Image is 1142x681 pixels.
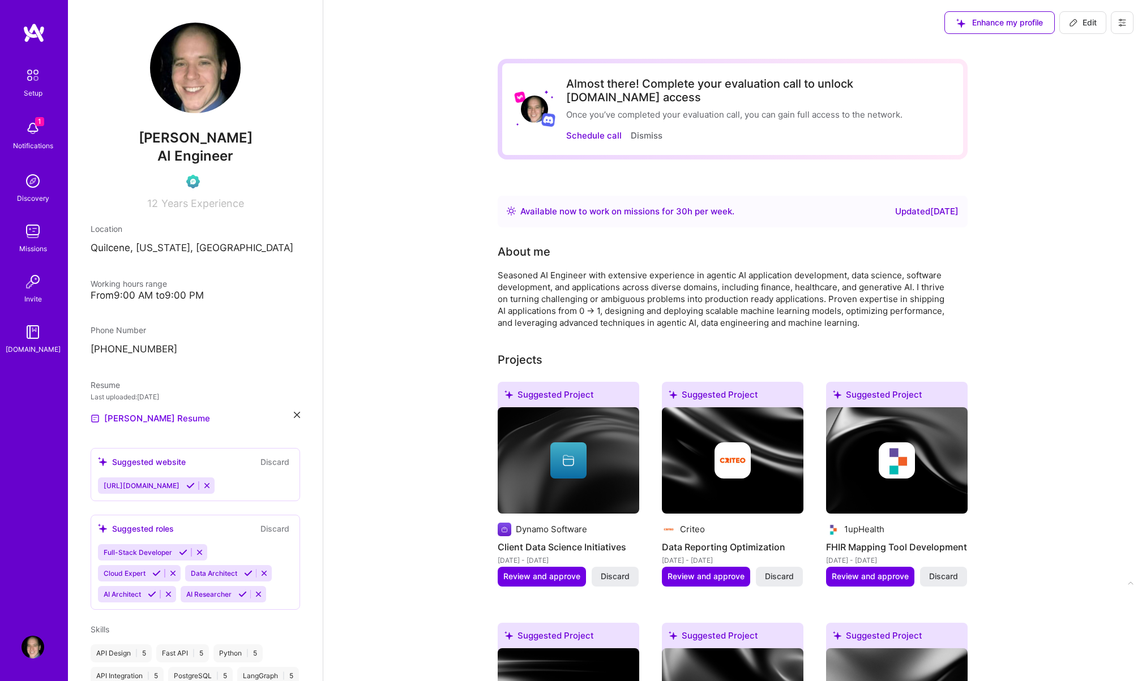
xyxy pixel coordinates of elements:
[1069,17,1097,28] span: Edit
[498,554,639,566] div: [DATE] - [DATE]
[541,113,555,127] img: Discord logo
[826,407,968,514] img: cover
[191,569,237,577] span: Data Architect
[826,623,968,653] div: Suggested Project
[157,148,233,164] span: AI Engineer
[21,63,45,87] img: setup
[826,540,968,554] h4: FHIR Mapping Tool Development
[844,523,884,535] div: 1upHealth
[498,623,639,653] div: Suggested Project
[91,279,167,288] span: Working hours range
[283,671,285,680] span: |
[662,382,803,412] div: Suggested Project
[257,522,293,535] button: Discard
[91,644,152,662] div: API Design 5
[504,390,513,399] i: icon SuggestedTeams
[879,442,915,479] img: Company logo
[832,571,909,582] span: Review and approve
[22,117,44,140] img: bell
[662,623,803,653] div: Suggested Project
[498,351,542,368] div: Projects
[507,206,516,215] img: Availability
[920,567,967,586] button: Discard
[195,548,204,557] i: Reject
[156,644,209,662] div: Fast API 5
[186,590,232,598] span: AI Researcher
[91,624,109,634] span: Skills
[498,269,951,329] div: Seasoned AI Engineer with extensive experience in agentic AI application development, data scienc...
[294,412,300,418] i: icon Close
[929,571,958,582] span: Discard
[169,569,177,577] i: Reject
[19,243,47,255] div: Missions
[833,631,841,640] i: icon SuggestedTeams
[498,407,639,514] img: cover
[24,293,42,305] div: Invite
[22,170,44,192] img: discovery
[22,270,44,293] img: Invite
[98,523,174,535] div: Suggested roles
[193,649,195,658] span: |
[826,567,914,586] button: Review and approve
[662,540,803,554] h4: Data Reporting Optimization
[24,87,42,99] div: Setup
[22,220,44,243] img: teamwork
[91,242,300,255] p: Quilcene, [US_STATE], [GEOGRAPHIC_DATA]
[498,567,586,586] button: Review and approve
[17,192,49,204] div: Discovery
[662,523,675,536] img: Company logo
[98,524,108,533] i: icon SuggestedTeams
[91,325,146,335] span: Phone Number
[91,223,300,235] div: Location
[91,130,300,146] span: [PERSON_NAME]
[826,382,968,412] div: Suggested Project
[147,197,158,209] span: 12
[566,109,949,120] div: Once you’ve completed your evaluation call, you can gain full access to the network.
[244,569,253,577] i: Accept
[98,456,186,468] div: Suggested website
[179,548,187,557] i: Accept
[826,523,840,536] img: Company logo
[135,649,138,658] span: |
[631,130,662,141] button: Dismiss
[104,569,146,577] span: Cloud Expert
[895,205,959,218] div: Updated [DATE]
[246,649,249,658] span: |
[833,390,841,399] i: icon SuggestedTeams
[6,343,61,355] div: [DOMAIN_NAME]
[662,554,803,566] div: [DATE] - [DATE]
[566,77,949,104] div: Almost there! Complete your evaluation call to unlock [DOMAIN_NAME] access
[19,636,47,658] a: User Avatar
[662,407,803,514] img: cover
[148,590,156,598] i: Accept
[669,631,677,640] i: icon SuggestedTeams
[104,590,141,598] span: AI Architect
[260,569,268,577] i: Reject
[668,571,745,582] span: Review and approve
[104,548,172,557] span: Full-Stack Developer
[147,671,149,680] span: |
[13,140,53,152] div: Notifications
[257,455,293,468] button: Discard
[254,590,263,598] i: Reject
[91,414,100,423] img: Resume
[498,382,639,412] div: Suggested Project
[514,91,526,103] img: Lyft logo
[152,569,161,577] i: Accept
[22,636,44,658] img: User Avatar
[676,206,687,217] span: 30
[498,540,639,554] h4: Client Data Science Initiatives
[765,571,794,582] span: Discard
[213,644,263,662] div: Python 5
[516,523,587,535] div: Dynamo Software
[186,175,200,188] img: Evaluation Call Pending
[91,290,300,301] div: From 9:00 AM to 9:00 PM
[91,343,300,356] p: [PHONE_NUMBER]
[150,23,241,113] img: User Avatar
[669,390,677,399] i: icon SuggestedTeams
[566,130,622,141] button: Schedule call
[216,671,219,680] span: |
[715,442,751,479] img: Company logo
[22,321,44,343] img: guide book
[104,481,179,490] span: [URL][DOMAIN_NAME]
